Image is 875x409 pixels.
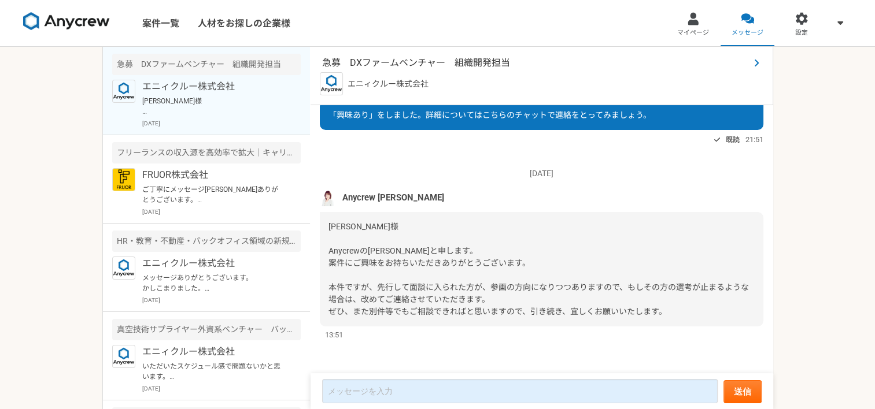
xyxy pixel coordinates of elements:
p: [DATE] [142,296,301,304]
p: エニィクルー株式会社 [142,80,285,94]
img: FRUOR%E3%83%AD%E3%82%B3%E3%82%99.png [112,168,135,191]
p: メッセージありがとうございます。 かしこまりました。 こちらこそ、引き続きよろしくお願い致します。 [142,273,285,293]
img: logo_text_blue_01.png [320,72,343,95]
p: [DATE] [142,207,301,216]
p: [PERSON_NAME]様 Anycrewの[PERSON_NAME]と申します。 案件にご興味をお持ちいただきありがとうございます。 本件ですが、先行して面談に入られた方が、参画の方向になり... [142,96,285,117]
p: エニィクルー株式会社 [142,256,285,270]
span: マイページ [677,28,709,38]
div: HR・教育・不動産・バックオフィス領域の新規事業 0→1で事業を立ち上げたい方 [112,230,301,252]
p: [DATE] [320,168,763,180]
img: 8DqYSo04kwAAAAASUVORK5CYII= [23,12,110,31]
span: 設定 [795,28,808,38]
span: 既読 [726,133,740,147]
img: logo_text_blue_01.png [112,80,135,103]
span: 「興味あり」をしました。詳細についてはこちらのチャットで連絡をとってみましょう。 [328,110,651,120]
div: 急募 DXファームベンチャー 組織開発担当 [112,54,301,75]
span: [PERSON_NAME]様 Anycrewの[PERSON_NAME]と申します。 案件にご興味をお持ちいただきありがとうございます。 本件ですが、先行して面談に入られた方が、参画の方向になり... [328,222,749,316]
p: [DATE] [142,384,301,393]
span: 21:51 [745,134,763,145]
img: %E5%90%8D%E7%A7%B0%E6%9C%AA%E8%A8%AD%E5%AE%9A%E3%81%AE%E3%83%87%E3%82%B6%E3%82%A4%E3%83%B3__3_.png [320,189,337,206]
p: エニィクルー株式会社 [142,345,285,359]
div: フリーランスの収入源を高効率で拡大｜キャリアアドバイザー（完全リモート） [112,142,301,163]
p: [DATE] [142,119,301,128]
img: logo_text_blue_01.png [112,256,135,280]
img: logo_text_blue_01.png [112,345,135,368]
span: Anycrew [PERSON_NAME] [342,191,444,204]
span: 急募 DXファームベンチャー 組織開発担当 [322,56,750,70]
p: ご丁寧にメッセージ[PERSON_NAME]ありがとうございます。 面談の予約させていただきました。 どのようなものかもう一つ、まだ分からない所がありますので、それも含めてお話をお聞き出来ればと... [142,184,285,205]
span: メッセージ [732,28,763,38]
span: 13:51 [325,329,343,340]
p: エニィクルー株式会社 [348,78,429,90]
p: FRUOR株式会社 [142,168,285,182]
p: いただいたスケジュール感で問題ないかと思います。 それでは一度オンラインにて、クライアント様の情報や、現在のご状況などヒアリングさせていただければと思いますので下記URLからご予約をお願いできま... [142,361,285,382]
button: 送信 [723,380,762,403]
div: 真空技術サプライヤー外資系ベンチャー バックオフィス業務 [112,319,301,340]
